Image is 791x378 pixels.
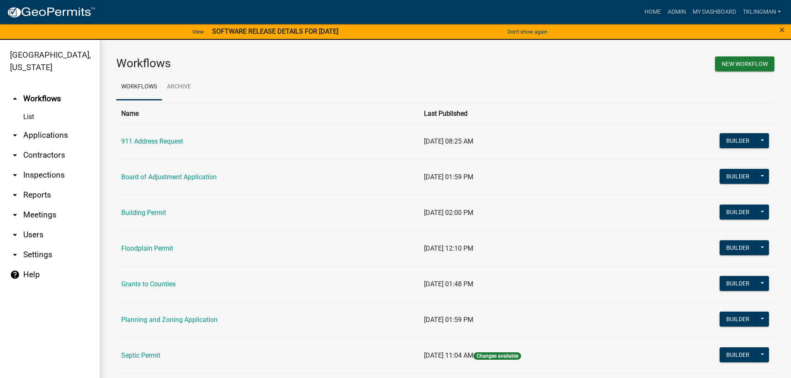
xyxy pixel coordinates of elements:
[664,4,689,20] a: Admin
[10,190,20,200] i: arrow_drop_down
[504,25,551,39] button: Don't show again
[121,280,176,288] a: Grants to Counties
[473,352,521,360] span: Changes available
[10,130,20,140] i: arrow_drop_down
[10,230,20,240] i: arrow_drop_down
[116,103,419,124] th: Name
[424,173,473,181] span: [DATE] 01:59 PM
[779,24,785,36] span: ×
[419,103,646,124] th: Last Published
[720,240,756,255] button: Builder
[121,173,217,181] a: Board of Adjustment Application
[121,137,183,145] a: 911 Address Request
[121,244,173,252] a: Floodplain Permit
[424,280,473,288] span: [DATE] 01:48 PM
[720,347,756,362] button: Builder
[116,74,162,100] a: Workflows
[424,244,473,252] span: [DATE] 12:10 PM
[121,351,160,359] a: Septic Permit
[10,270,20,280] i: help
[10,150,20,160] i: arrow_drop_down
[424,316,473,324] span: [DATE] 01:59 PM
[720,169,756,184] button: Builder
[424,137,473,145] span: [DATE] 08:25 AM
[720,133,756,148] button: Builder
[121,316,218,324] a: Planning and Zoning Application
[116,56,439,71] h3: Workflows
[10,250,20,260] i: arrow_drop_down
[10,210,20,220] i: arrow_drop_down
[424,351,473,359] span: [DATE] 11:04 AM
[424,209,473,217] span: [DATE] 02:00 PM
[10,170,20,180] i: arrow_drop_down
[10,94,20,104] i: arrow_drop_up
[720,205,756,219] button: Builder
[641,4,664,20] a: Home
[121,209,166,217] a: Building Permit
[779,25,785,35] button: Close
[689,4,740,20] a: My Dashboard
[189,25,207,39] a: View
[212,27,338,35] strong: SOFTWARE RELEASE DETAILS FOR [DATE]
[715,56,774,71] button: New Workflow
[720,312,756,327] button: Builder
[740,4,784,20] a: tklingman
[162,74,196,100] a: Archive
[720,276,756,291] button: Builder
